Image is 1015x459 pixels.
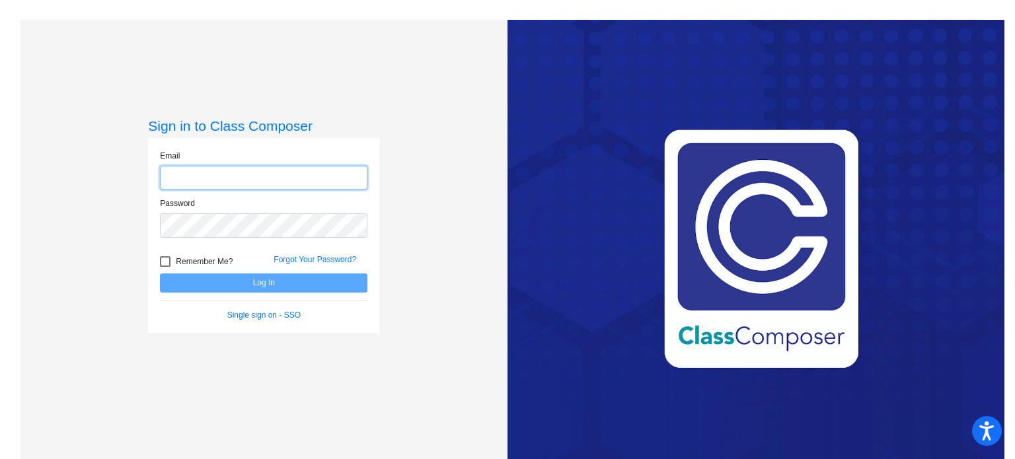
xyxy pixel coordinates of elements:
[160,150,180,162] label: Email
[160,197,195,209] label: Password
[274,255,356,264] a: Forgot Your Password?
[148,118,379,134] h3: Sign in to Class Composer
[227,310,301,320] a: Single sign on - SSO
[160,273,367,293] button: Log In
[176,254,233,269] span: Remember Me?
